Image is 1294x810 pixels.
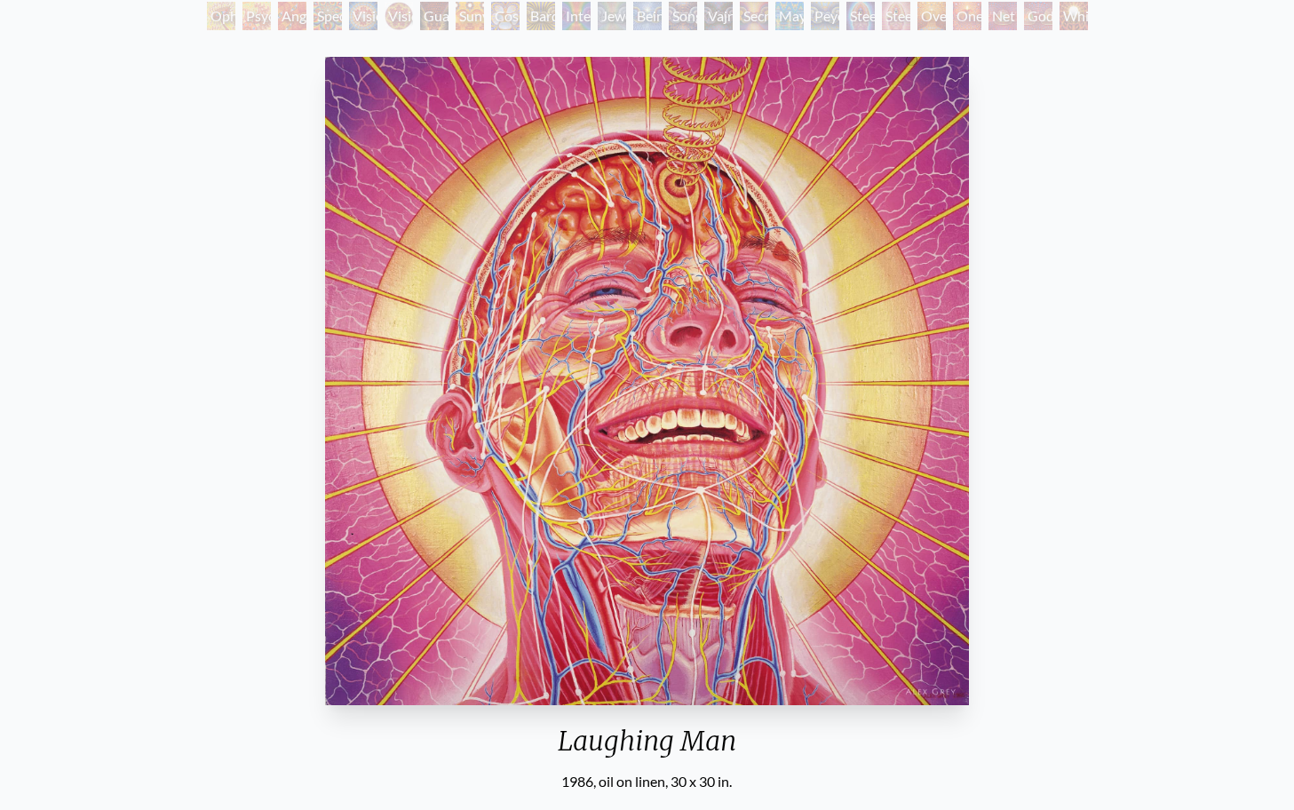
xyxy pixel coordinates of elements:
div: Diamond Being [633,2,662,30]
div: Jewel Being [598,2,626,30]
div: Net of Being [988,2,1017,30]
div: White Light [1060,2,1088,30]
div: One [953,2,981,30]
div: Guardian of Infinite Vision [420,2,449,30]
div: Vision Crystal Tondo [385,2,413,30]
div: Psychomicrograph of a Fractal Paisley Cherub Feather Tip [242,2,271,30]
div: Oversoul [917,2,946,30]
div: Mayan Being [775,2,804,30]
div: Spectral Lotus [314,2,342,30]
img: Laughing-Man-1986-Alex-Grey-watermarked.jpg [325,57,970,705]
div: Ophanic Eyelash [207,2,235,30]
div: Angel Skin [278,2,306,30]
div: Laughing Man [318,725,977,771]
div: Interbeing [562,2,591,30]
div: Peyote Being [811,2,839,30]
div: Secret Writing Being [740,2,768,30]
div: Cosmic Elf [491,2,520,30]
div: Sunyata [456,2,484,30]
div: 1986, oil on linen, 30 x 30 in. [318,771,977,792]
div: Bardo Being [527,2,555,30]
div: Song of Vajra Being [669,2,697,30]
div: Steeplehead 1 [846,2,875,30]
div: Godself [1024,2,1052,30]
div: Steeplehead 2 [882,2,910,30]
div: Vision Crystal [349,2,377,30]
div: Vajra Being [704,2,733,30]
